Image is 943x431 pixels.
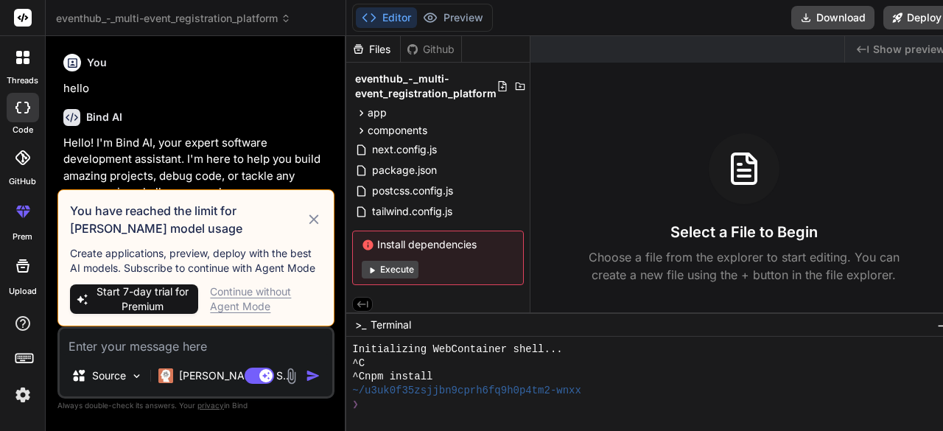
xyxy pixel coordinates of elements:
span: next.config.js [371,141,438,158]
span: postcss.config.js [371,182,455,200]
span: Terminal [371,318,411,332]
button: Execute [362,261,418,278]
img: settings [10,382,35,407]
span: tailwind.config.js [371,203,454,220]
img: attachment [283,368,300,385]
span: eventhub_-_multi-event_registration_platform [56,11,291,26]
span: ❯ [352,398,360,412]
span: ^C [352,357,365,371]
span: Initializing WebContainer shell... [352,343,562,357]
label: prem [13,231,32,243]
button: Download [791,6,874,29]
h3: Select a File to Begin [670,222,818,242]
span: package.json [371,161,438,179]
div: Github [401,42,461,57]
img: Pick Models [130,370,143,382]
label: Upload [9,285,37,298]
button: Preview [417,7,489,28]
span: Install dependencies [362,237,514,252]
h6: Bind AI [86,110,122,125]
span: ~/u3uk0f35zsjjbn9cprh6fq9h0p4tm2-wnxx [352,384,581,398]
span: ^Cnpm install [352,370,432,384]
div: Continue without Agent Mode [210,284,322,314]
p: Hello! I'm Bind AI, your expert software development assistant. I'm here to help you build amazin... [63,135,332,201]
img: Claude 4 Sonnet [158,368,173,383]
span: components [368,123,427,138]
button: Start 7-day trial for Premium [70,284,198,314]
p: Create applications, preview, deploy with the best AI models. Subscribe to continue with Agent Mode [70,246,322,276]
img: icon [306,368,320,383]
span: eventhub_-_multi-event_registration_platform [355,71,497,101]
label: threads [7,74,38,87]
p: Always double-check its answers. Your in Bind [57,399,334,413]
p: [PERSON_NAME] 4 S.. [179,368,289,383]
p: Choose a file from the explorer to start editing. You can create a new file using the + button in... [579,248,909,284]
span: app [368,105,387,120]
label: GitHub [9,175,36,188]
button: Editor [356,7,417,28]
label: code [13,124,33,136]
h6: You [87,55,107,70]
p: Source [92,368,126,383]
div: Files [346,42,400,57]
p: hello [63,80,332,97]
span: Start 7-day trial for Premium [93,284,192,314]
h3: You have reached the limit for [PERSON_NAME] model usage [70,202,306,237]
span: >_ [355,318,366,332]
span: privacy [197,401,224,410]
